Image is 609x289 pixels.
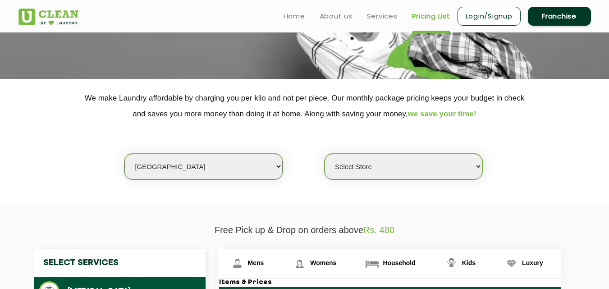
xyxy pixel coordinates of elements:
span: Household [383,259,415,266]
span: Kids [462,259,476,266]
span: Rs. 480 [363,225,394,235]
span: Mens [248,259,264,266]
img: Luxury [504,256,519,271]
p: We make Laundry affordable by charging you per kilo and not per piece. Our monthly package pricin... [18,90,591,122]
p: Free Pick up & Drop on orders above [18,225,591,235]
span: Womens [310,259,336,266]
img: Mens [229,256,245,271]
span: we save your time! [408,110,476,118]
a: Services [367,11,398,22]
span: Luxury [522,259,543,266]
h4: Select Services [34,249,206,277]
img: UClean Laundry and Dry Cleaning [18,9,78,25]
a: Franchise [528,7,591,26]
a: Home [284,11,305,22]
h3: Items & Prices [219,279,561,287]
a: Login/Signup [458,7,521,26]
img: Household [364,256,380,271]
a: Pricing List [412,11,450,22]
img: Kids [444,256,459,271]
img: Womens [292,256,307,271]
a: About us [320,11,353,22]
